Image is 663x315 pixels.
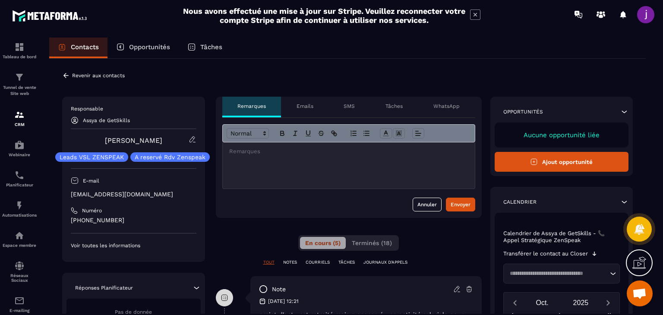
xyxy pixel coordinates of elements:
[135,154,205,160] p: A reservé Rdv Zenspeak
[495,152,629,172] button: Ajout opportunité
[363,259,407,265] p: JOURNAUX D'APPELS
[107,38,179,58] a: Opportunités
[268,298,299,305] p: [DATE] 12:21
[2,243,37,248] p: Espace membre
[14,72,25,82] img: formation
[2,273,37,283] p: Réseaux Sociaux
[503,250,588,257] p: Transférer le contact au Closer
[507,297,523,309] button: Previous month
[71,242,196,249] p: Voir toutes les informations
[82,207,102,214] p: Numéro
[523,295,562,310] button: Open months overlay
[14,230,25,241] img: automations
[14,170,25,180] img: scheduler
[305,239,341,246] span: En cours (5)
[129,43,170,51] p: Opportunités
[2,133,37,164] a: automationsautomationsWebinaire
[2,183,37,187] p: Planificateur
[272,285,286,293] p: note
[2,224,37,254] a: automationsautomationsEspace membre
[263,259,275,265] p: TOUT
[2,66,37,103] a: formationformationTunnel de vente Site web
[283,259,297,265] p: NOTES
[562,295,600,310] button: Open years overlay
[347,237,397,249] button: Terminés (18)
[433,103,460,110] p: WhatsApp
[237,103,266,110] p: Remarques
[72,72,125,79] p: Revenir aux contacts
[179,38,231,58] a: Tâches
[446,198,475,211] button: Envoyer
[503,198,537,205] p: Calendrier
[83,177,99,184] p: E-mail
[2,164,37,194] a: schedulerschedulerPlanificateur
[75,284,133,291] p: Réponses Planificateur
[14,200,25,211] img: automations
[2,308,37,313] p: E-mailing
[14,140,25,150] img: automations
[71,43,99,51] p: Contacts
[2,194,37,224] a: automationsautomationsAutomatisations
[14,296,25,306] img: email
[14,110,25,120] img: formation
[503,230,620,244] p: Calendrier de Assya de GetSkills - 📞 Appel Stratégique ZenSpeak
[83,117,130,123] p: Assya de GetSkills
[71,216,196,224] p: [PHONE_NUMBER]
[503,131,620,139] p: Aucune opportunité liée
[71,190,196,198] p: [EMAIL_ADDRESS][DOMAIN_NAME]
[306,259,330,265] p: COURRIELS
[503,108,543,115] p: Opportunités
[297,103,313,110] p: Emails
[451,200,470,209] div: Envoyer
[300,237,346,249] button: En cours (5)
[600,297,616,309] button: Next month
[2,85,37,97] p: Tunnel de vente Site web
[71,105,196,112] p: Responsable
[385,103,403,110] p: Tâches
[49,38,107,58] a: Contacts
[352,239,392,246] span: Terminés (18)
[183,6,466,25] h2: Nous avons effectué une mise à jour sur Stripe. Veuillez reconnecter votre compte Stripe afin de ...
[338,259,355,265] p: TÂCHES
[2,213,37,217] p: Automatisations
[627,280,653,306] div: Ouvrir le chat
[2,54,37,59] p: Tableau de bord
[2,152,37,157] p: Webinaire
[503,264,620,283] div: Search for option
[507,269,608,278] input: Search for option
[12,8,90,24] img: logo
[2,254,37,289] a: social-networksocial-networkRéseaux Sociaux
[105,136,162,145] a: [PERSON_NAME]
[2,103,37,133] a: formationformationCRM
[14,42,25,52] img: formation
[2,122,37,127] p: CRM
[413,198,442,211] button: Annuler
[2,35,37,66] a: formationformationTableau de bord
[344,103,355,110] p: SMS
[115,309,152,315] span: Pas de donnée
[200,43,222,51] p: Tâches
[14,261,25,271] img: social-network
[60,154,124,160] p: Leads VSL ZENSPEAK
